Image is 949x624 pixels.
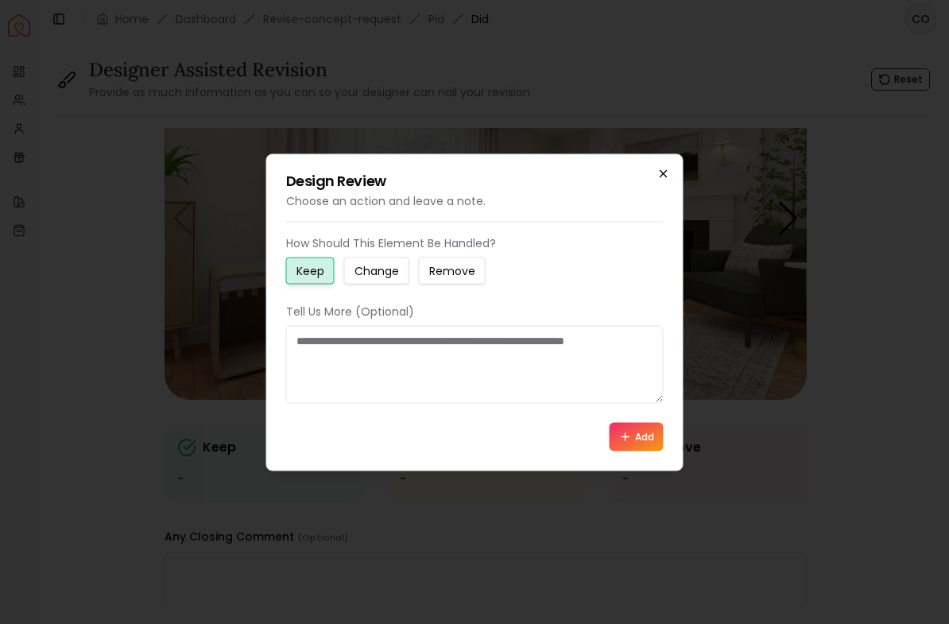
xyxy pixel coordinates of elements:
[429,262,475,278] small: Remove
[419,257,486,284] button: Remove
[354,262,399,278] small: Change
[286,234,664,250] p: How Should This Element Be Handled?
[286,257,335,284] button: Keep
[286,303,664,319] p: Tell Us More (Optional)
[344,257,409,284] button: Change
[286,192,664,208] p: Choose an action and leave a note.
[610,422,664,451] button: Add
[286,173,664,188] h2: Design Review
[296,262,324,278] small: Keep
